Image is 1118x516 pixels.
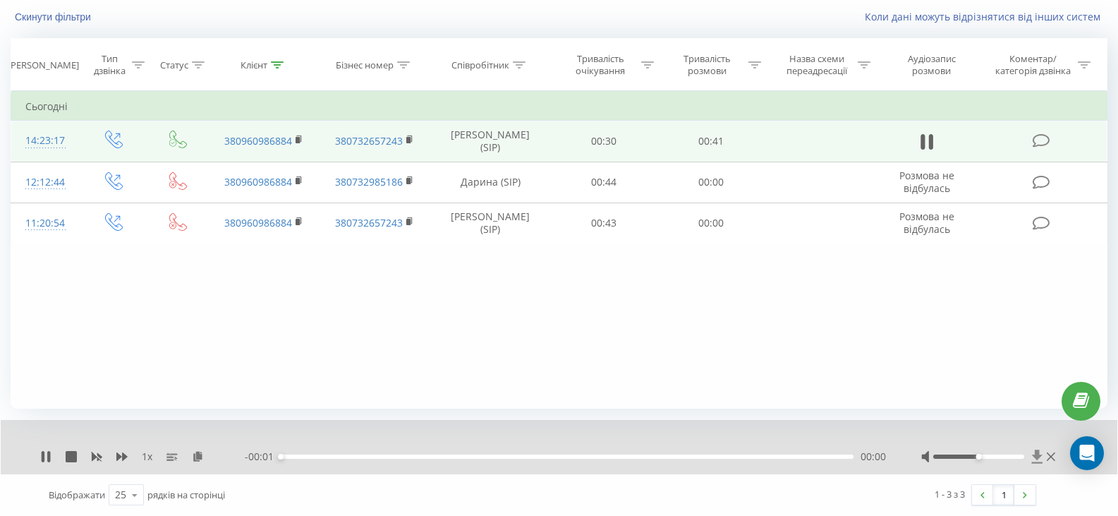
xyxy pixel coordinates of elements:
div: Співробітник [451,59,509,71]
div: 1 - 3 з 3 [935,487,965,501]
span: 1 x [142,450,152,464]
div: Аудіозапис розмови [888,53,975,77]
td: 00:43 [550,203,657,244]
div: [PERSON_NAME] [8,59,79,71]
button: Скинути фільтри [11,11,98,23]
div: Назва схеми переадресації [779,53,854,77]
td: 00:00 [657,162,765,203]
div: Коментар/категорія дзвінка [992,53,1074,77]
td: 00:44 [550,162,657,203]
span: Розмова не відбулась [899,210,954,236]
span: Розмова не відбулась [899,169,954,195]
td: Сьогодні [11,92,1107,121]
div: Статус [160,59,188,71]
div: Тип дзвінка [92,53,128,77]
div: Тривалість очікування [563,53,638,77]
div: 25 [115,488,126,502]
a: 380960986884 [224,175,292,188]
span: - 00:01 [245,450,281,464]
div: 12:12:44 [25,169,66,196]
div: Клієнт [241,59,267,71]
span: Відображати [49,488,105,501]
a: 380960986884 [224,134,292,148]
td: [PERSON_NAME] (SIP) [430,203,550,244]
a: 380732657243 [335,134,403,148]
td: [PERSON_NAME] (SIP) [430,121,550,162]
div: 14:23:17 [25,127,66,155]
span: 00:00 [861,450,886,464]
a: 380732657243 [335,216,403,229]
td: 00:30 [550,121,657,162]
div: Тривалість розмови [670,53,745,77]
a: 1 [993,485,1014,505]
div: Accessibility label [976,454,982,460]
a: 380960986884 [224,216,292,229]
td: 00:41 [657,121,765,162]
div: Open Intercom Messenger [1070,436,1104,470]
div: 11:20:54 [25,210,66,237]
td: Дарина (SIP) [430,162,550,203]
div: Accessibility label [278,454,284,460]
a: Коли дані можуть відрізнятися вiд інших систем [865,10,1107,23]
td: 00:00 [657,203,765,244]
span: рядків на сторінці [147,488,225,501]
div: Бізнес номер [336,59,394,71]
a: 380732985186 [335,175,403,188]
